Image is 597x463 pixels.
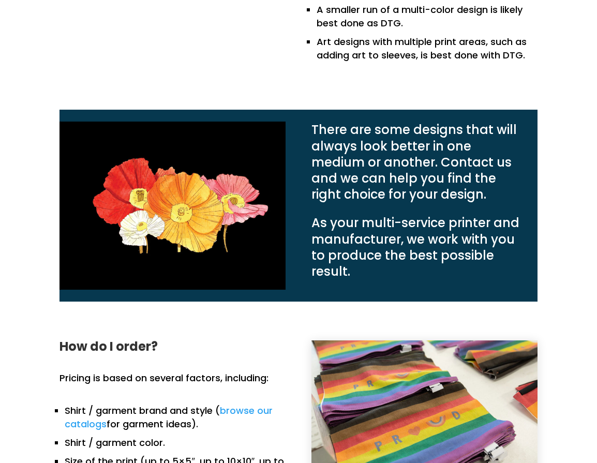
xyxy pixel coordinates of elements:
[59,340,285,358] h3: How do I order?
[75,122,285,290] img: flower_design_op
[65,431,285,450] li: Shirt / garment color.
[311,122,527,215] p: There are some designs that will always look better in one medium or another. Contact us and we c...
[65,399,285,431] li: Shirt / garment brand and style ( for garment ideas).
[59,371,285,386] p: Pricing is based on several factors, including:
[311,215,527,279] p: As your multi-service printer and manufacturer, we work with you to produce the best possible res...
[65,404,273,430] a: browse our catalogs
[317,3,523,29] span: A smaller run of a multi-color design is likely best done as DTG
[317,30,537,62] li: Art designs with multiple print areas, such as adding art to sleeves, is best done with DTG.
